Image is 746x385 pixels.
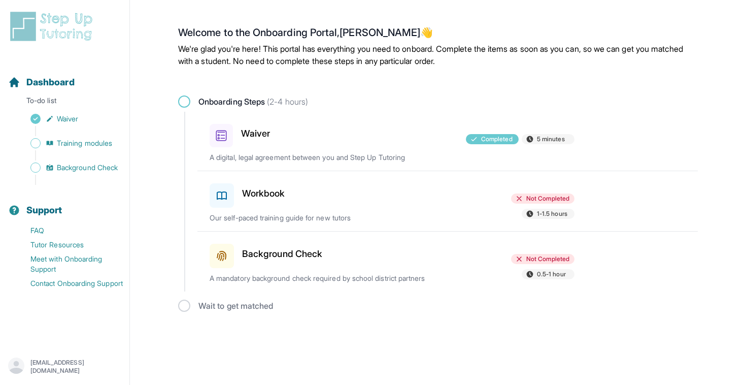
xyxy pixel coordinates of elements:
[8,238,129,252] a: Tutor Resources
[8,358,121,376] button: [EMAIL_ADDRESS][DOMAIN_NAME]
[178,43,698,67] p: We're glad you're here! This portal has everything you need to onboard. Complete the items as soo...
[210,213,447,223] p: Our self-paced training guide for new tutors
[526,255,569,263] span: Not Completed
[8,136,129,150] a: Training modules
[537,210,567,218] span: 1-1.5 hours
[8,252,129,276] a: Meet with Onboarding Support
[8,161,129,175] a: Background Check
[242,186,285,201] h3: Workbook
[210,152,447,163] p: A digital, legal agreement between you and Step Up Tutoring
[26,203,62,217] span: Support
[197,232,698,292] a: Background CheckNot Completed0.5-1 hourA mandatory background check required by school district p...
[4,95,125,110] p: To-do list
[8,223,129,238] a: FAQ
[526,195,569,203] span: Not Completed
[8,10,98,43] img: logo
[197,112,698,171] a: WaiverCompleted5 minutesA digital, legal agreement between you and Step Up Tutoring
[57,114,78,124] span: Waiver
[178,26,698,43] h2: Welcome to the Onboarding Portal, [PERSON_NAME] 👋
[537,270,566,278] span: 0.5-1 hour
[26,75,75,89] span: Dashboard
[8,276,129,291] a: Contact Onboarding Support
[30,359,121,375] p: [EMAIL_ADDRESS][DOMAIN_NAME]
[481,135,513,143] span: Completed
[4,187,125,221] button: Support
[210,273,447,283] p: A mandatory background check required by school district partners
[4,59,125,93] button: Dashboard
[197,171,698,231] a: WorkbookNot Completed1-1.5 hoursOur self-paced training guide for new tutors
[537,135,565,143] span: 5 minutes
[8,112,129,126] a: Waiver
[57,163,118,173] span: Background Check
[8,75,75,89] a: Dashboard
[242,247,322,261] h3: Background Check
[265,97,308,107] span: (2-4 hours)
[241,126,270,141] h3: Waiver
[57,138,112,148] span: Training modules
[198,95,308,108] span: Onboarding Steps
